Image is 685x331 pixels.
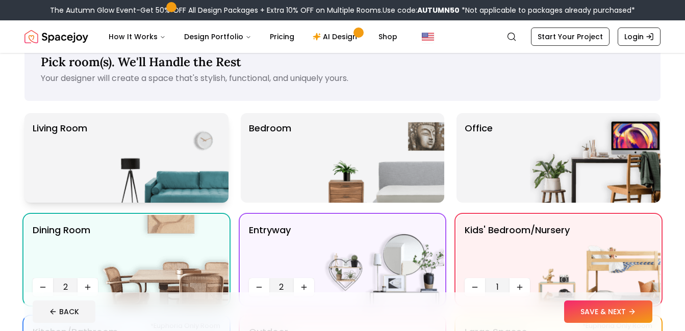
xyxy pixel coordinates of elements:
[531,27,610,46] a: Start Your Project
[314,113,444,203] img: Bedroom
[98,113,229,203] img: Living Room
[273,281,290,293] span: 2
[249,278,269,296] button: Decrease quantity
[249,121,291,195] p: Bedroom
[262,26,302,47] a: Pricing
[460,5,635,15] span: *Not applicable to packages already purchased*
[24,20,661,53] nav: Global
[618,27,661,46] a: Login
[305,26,368,47] a: AI Design
[314,215,444,305] img: entryway
[530,113,661,203] img: Office
[78,278,98,296] button: Increase quantity
[50,5,635,15] div: The Autumn Glow Event-Get 50% OFF All Design Packages + Extra 10% OFF on Multiple Rooms.
[370,26,405,47] a: Shop
[510,278,530,296] button: Increase quantity
[57,281,73,293] span: 2
[422,31,434,43] img: United States
[465,121,493,195] p: Office
[33,278,53,296] button: Decrease quantity
[465,223,570,274] p: Kids' Bedroom/Nursery
[41,54,241,70] span: Pick room(s). We'll Handle the Rest
[100,26,405,47] nav: Main
[530,215,661,305] img: Kids' Bedroom/Nursery
[249,223,291,274] p: entryway
[465,278,485,296] button: Decrease quantity
[294,278,314,296] button: Increase quantity
[33,300,95,323] button: BACK
[24,26,88,47] a: Spacejoy
[41,72,644,85] p: Your designer will create a space that's stylish, functional, and uniquely yours.
[489,281,505,293] span: 1
[417,5,460,15] b: AUTUMN50
[383,5,460,15] span: Use code:
[24,26,88,47] img: Spacejoy Logo
[176,26,260,47] button: Design Portfolio
[100,26,174,47] button: How It Works
[33,121,87,195] p: Living Room
[33,223,90,274] p: Dining Room
[98,215,229,305] img: Dining Room
[564,300,652,323] button: SAVE & NEXT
